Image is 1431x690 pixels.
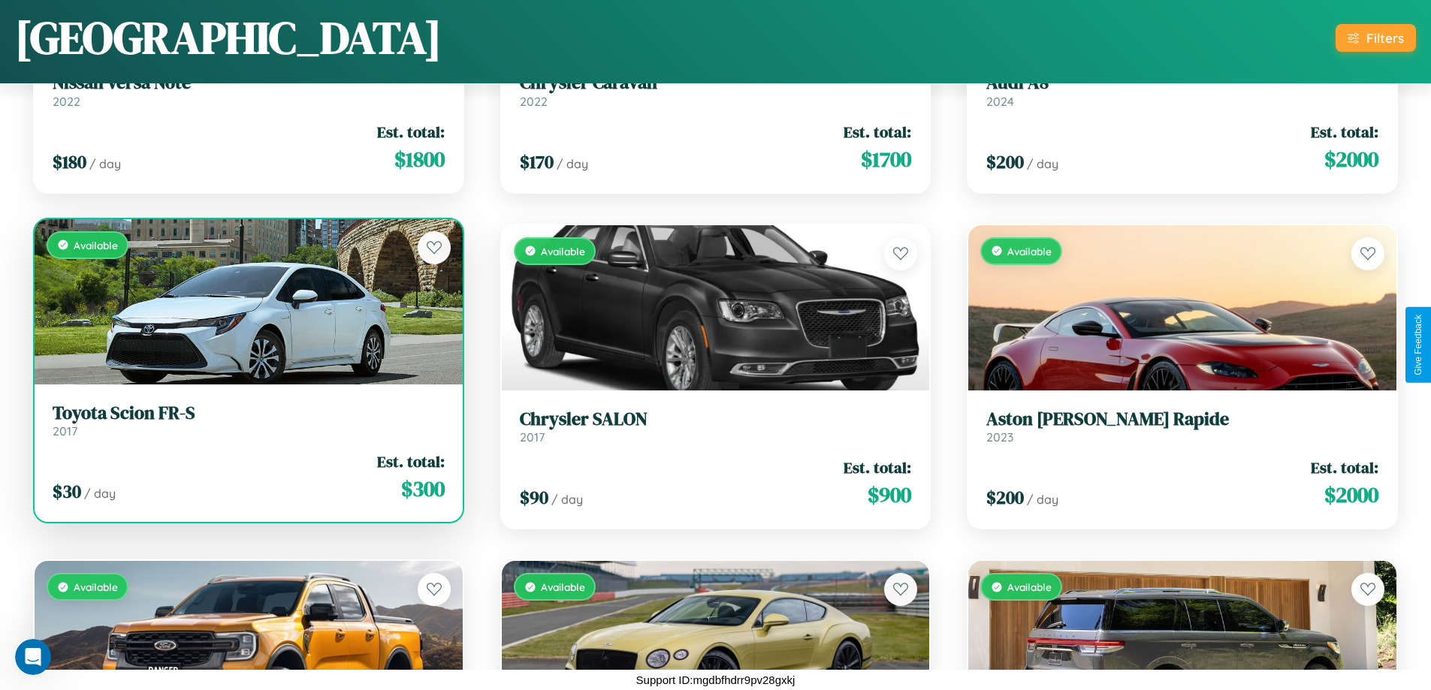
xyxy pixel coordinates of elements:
span: Available [1007,580,1052,593]
span: / day [551,492,583,507]
span: / day [84,486,116,501]
span: 2022 [520,94,548,109]
h3: Toyota Scion FR-S [53,402,445,424]
p: Support ID: mgdbfhdrr9pv28gxkj [636,670,796,690]
span: $ 1800 [394,144,445,174]
button: Filters [1336,24,1416,52]
span: / day [1027,492,1058,507]
a: Nissan Versa Note2022 [53,72,445,109]
a: Toyota Scion FR-S2017 [53,402,445,439]
span: $ 180 [53,149,86,174]
h3: Chrysler Caravan [520,72,912,94]
span: 2023 [986,429,1013,444]
h3: Audi A8 [986,72,1378,94]
a: Chrysler Caravan2022 [520,72,912,109]
span: $ 90 [520,485,548,510]
a: Aston [PERSON_NAME] Rapide2023 [986,408,1378,445]
a: Chrysler SALON2017 [520,408,912,445]
span: $ 1700 [861,144,911,174]
span: / day [1027,156,1058,171]
span: $ 2000 [1324,480,1378,510]
span: $ 900 [868,480,911,510]
span: / day [557,156,588,171]
span: / day [89,156,121,171]
span: Available [541,245,585,258]
span: Available [541,580,585,593]
div: Filters [1366,30,1404,46]
h3: Aston [PERSON_NAME] Rapide [986,408,1378,430]
span: Est. total: [844,456,911,478]
iframe: Intercom live chat [15,639,51,675]
span: $ 300 [401,474,445,504]
span: 2017 [53,423,77,438]
span: Available [1007,245,1052,258]
div: Give Feedback [1413,315,1423,375]
span: Est. total: [377,450,445,472]
span: Est. total: [1311,456,1378,478]
span: $ 200 [986,149,1024,174]
span: 2024 [986,94,1014,109]
span: $ 30 [53,479,81,504]
h3: Nissan Versa Note [53,72,445,94]
h1: [GEOGRAPHIC_DATA] [15,7,442,68]
span: Available [74,239,118,252]
span: Available [74,580,118,593]
span: $ 170 [520,149,554,174]
span: 2022 [53,94,80,109]
span: 2017 [520,429,545,444]
span: Est. total: [1311,121,1378,143]
span: $ 200 [986,485,1024,510]
span: Est. total: [844,121,911,143]
a: Audi A82024 [986,72,1378,109]
span: Est. total: [377,121,445,143]
h3: Chrysler SALON [520,408,912,430]
span: $ 2000 [1324,144,1378,174]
